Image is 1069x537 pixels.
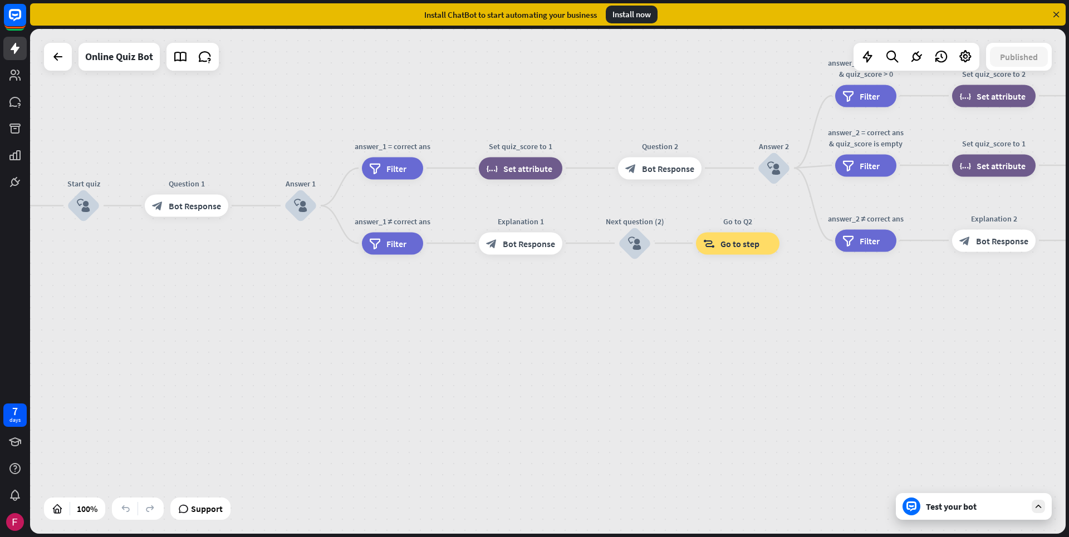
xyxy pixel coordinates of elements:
[860,235,880,246] span: Filter
[386,162,406,174] span: Filter
[503,238,555,249] span: Bot Response
[688,215,788,226] div: Go to Q2
[944,213,1044,224] div: Explanation 2
[827,126,905,149] div: answer_2 = correct ans & quiz_score is empty
[767,161,781,175] i: block_user_input
[944,68,1044,79] div: Set quiz_score to 2
[610,140,710,151] div: Question 2
[470,215,571,226] div: Explanation 1
[152,200,163,211] i: block_bot_response
[503,162,552,174] span: Set attribute
[625,162,636,174] i: block_bot_response
[703,238,715,249] i: block_goto
[470,140,571,151] div: Set quiz_score to 1
[606,6,658,23] div: Install now
[424,9,597,20] div: Install ChatBot to start automating your business
[369,162,381,174] i: filter
[959,160,971,171] i: block_set_attribute
[926,501,1026,512] div: Test your bot
[354,215,431,226] div: answer_1 ≠ correct ans
[642,162,694,174] span: Bot Response
[12,406,18,416] div: 7
[77,199,90,213] i: block_user_input
[827,213,905,224] div: answer_2 ≠ correct ans
[169,200,221,211] span: Bot Response
[136,178,237,189] div: Question 1
[354,140,431,151] div: answer_1 = correct ans
[860,160,880,171] span: Filter
[386,238,406,249] span: Filter
[959,90,971,101] i: block_set_attribute
[9,4,42,38] button: Open LiveChat chat widget
[990,47,1048,67] button: Published
[369,238,381,249] i: filter
[976,235,1028,246] span: Bot Response
[486,162,498,174] i: block_set_attribute
[486,238,497,249] i: block_bot_response
[860,90,880,101] span: Filter
[944,137,1044,149] div: Set quiz_score to 1
[294,199,307,213] i: block_user_input
[977,90,1026,101] span: Set attribute
[9,416,21,424] div: days
[842,235,854,246] i: filter
[50,178,117,189] div: Start quiz
[842,90,854,101] i: filter
[827,57,905,79] div: answer_2 = correct ans & quiz_score > 0
[3,403,27,427] a: 7 days
[977,160,1026,171] span: Set attribute
[741,140,807,151] div: Answer 2
[73,500,101,518] div: 100%
[959,235,970,246] i: block_bot_response
[842,160,854,171] i: filter
[628,237,641,250] i: block_user_input
[191,500,223,518] span: Support
[720,238,759,249] span: Go to step
[267,178,334,189] div: Answer 1
[85,43,153,71] div: Online Quiz Bot
[601,215,668,226] div: Next question (2)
